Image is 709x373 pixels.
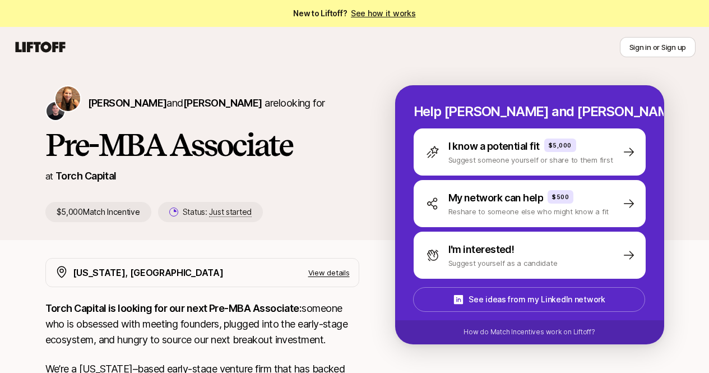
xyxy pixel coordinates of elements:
p: Help [PERSON_NAME] and [PERSON_NAME] hire [414,104,646,119]
p: Suggest someone yourself or share to them first [448,154,613,165]
p: My network can help [448,190,544,206]
span: and [166,97,262,109]
span: Just started [209,207,252,217]
button: Sign in or Sign up [620,37,696,57]
p: $5,000 [549,141,572,150]
img: Christopher Harper [47,102,64,120]
p: See ideas from my LinkedIn network [469,293,605,306]
p: $500 [552,192,569,201]
a: See how it works [351,8,416,18]
h1: Pre-MBA Associate [45,128,359,162]
span: New to Liftoff? [293,7,415,20]
p: I'm interested! [448,242,515,257]
span: [PERSON_NAME] [88,97,167,109]
p: Status: [183,205,252,219]
span: [PERSON_NAME] [183,97,262,109]
p: [US_STATE], [GEOGRAPHIC_DATA] [73,265,224,280]
p: I know a potential fit [448,139,540,154]
strong: Torch Capital is looking for our next Pre-MBA Associate: [45,302,302,314]
img: Katie Reiner [55,86,80,111]
p: Suggest yourself as a candidate [448,257,558,269]
p: are looking for [88,95,325,111]
p: $5,000 Match Incentive [45,202,151,222]
p: at [45,169,53,183]
p: Reshare to someone else who might know a fit [448,206,609,217]
p: someone who is obsessed with meeting founders, plugged into the early-stage ecosystem, and hungry... [45,301,359,348]
button: See ideas from my LinkedIn network [413,287,645,312]
a: Torch Capital [55,170,117,182]
p: View details [308,267,350,278]
p: How do Match Incentives work on Liftoff? [464,327,595,337]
